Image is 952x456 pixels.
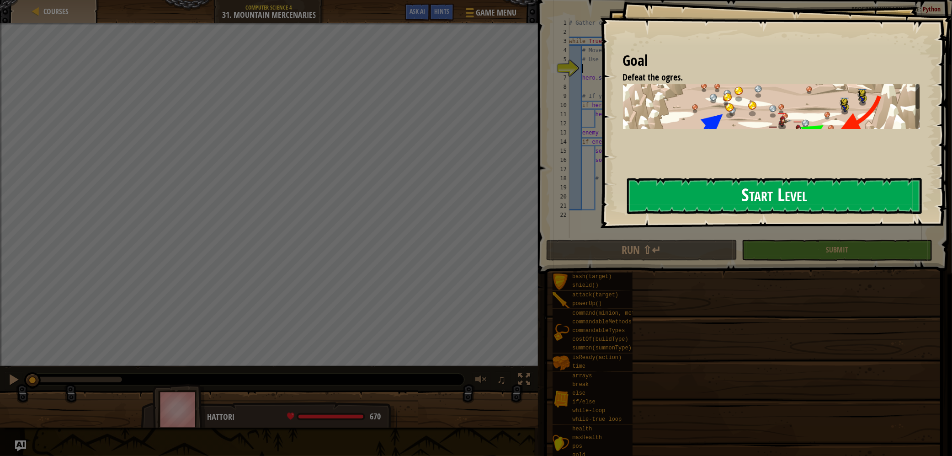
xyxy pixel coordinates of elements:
[623,50,920,71] div: Goal
[405,4,430,21] button: Ask AI
[572,416,622,423] span: while-true loop
[515,371,533,390] button: Toggle fullscreen
[826,245,848,255] span: Submit
[572,354,622,361] span: isReady(action)
[551,82,569,91] div: 8
[572,373,592,379] span: arrays
[623,71,683,83] span: Defeat the ogres.
[551,183,569,192] div: 19
[572,443,582,450] span: pos
[551,128,569,137] div: 13
[472,371,490,390] button: Adjust volume
[41,6,69,16] a: Courses
[476,7,516,19] span: Game Menu
[551,210,569,220] div: 22
[623,84,928,175] img: Mountain mercenaries
[546,240,737,261] button: Run ⇧↵
[551,37,569,46] div: 3
[551,73,569,82] div: 7
[612,71,918,84] li: Defeat the ogres.
[410,7,425,16] span: Ask AI
[207,411,388,423] div: Hattori
[627,178,922,214] button: Start Level
[572,327,625,334] span: commandableTypes
[495,371,511,390] button: ♫
[551,101,569,110] div: 10
[572,426,592,432] span: health
[551,146,569,156] div: 15
[551,174,569,183] div: 18
[551,27,569,37] div: 2
[551,156,569,165] div: 16
[572,390,585,397] span: else
[572,300,602,307] span: powerUp()
[572,274,612,280] span: bash(target)
[15,440,26,451] button: Ask AI
[497,373,506,386] span: ♫
[572,363,585,370] span: time
[551,91,569,101] div: 9
[5,371,23,390] button: ⌘ + P: Pause
[458,4,522,25] button: Game Menu
[551,165,569,174] div: 17
[572,319,632,325] span: commandableMethods
[44,6,69,16] span: Courses
[572,399,595,405] span: if/else
[572,336,628,343] span: costOf(buildType)
[572,310,687,317] span: command(minion, method, arg1, arg2)
[572,345,632,351] span: summon(summonType)
[572,292,618,298] span: attack(target)
[153,384,206,435] img: thang_avatar_frame.png
[572,435,602,441] span: maxHealth
[287,413,381,421] div: health: 670 / 670
[572,408,605,414] span: while-loop
[572,282,599,289] span: shield()
[742,240,933,261] button: Submit
[553,274,570,291] img: portrait.png
[551,55,569,64] div: 5
[551,64,569,73] div: 6
[551,18,569,27] div: 1
[551,119,569,128] div: 12
[370,411,381,422] span: 670
[553,390,570,408] img: portrait.png
[572,381,589,388] span: break
[434,7,449,16] span: Hints
[553,323,570,341] img: portrait.png
[551,137,569,146] div: 14
[553,435,570,452] img: portrait.png
[551,201,569,210] div: 21
[553,292,570,309] img: portrait.png
[551,110,569,119] div: 11
[551,46,569,55] div: 4
[551,192,569,201] div: 20
[553,354,570,372] img: portrait.png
